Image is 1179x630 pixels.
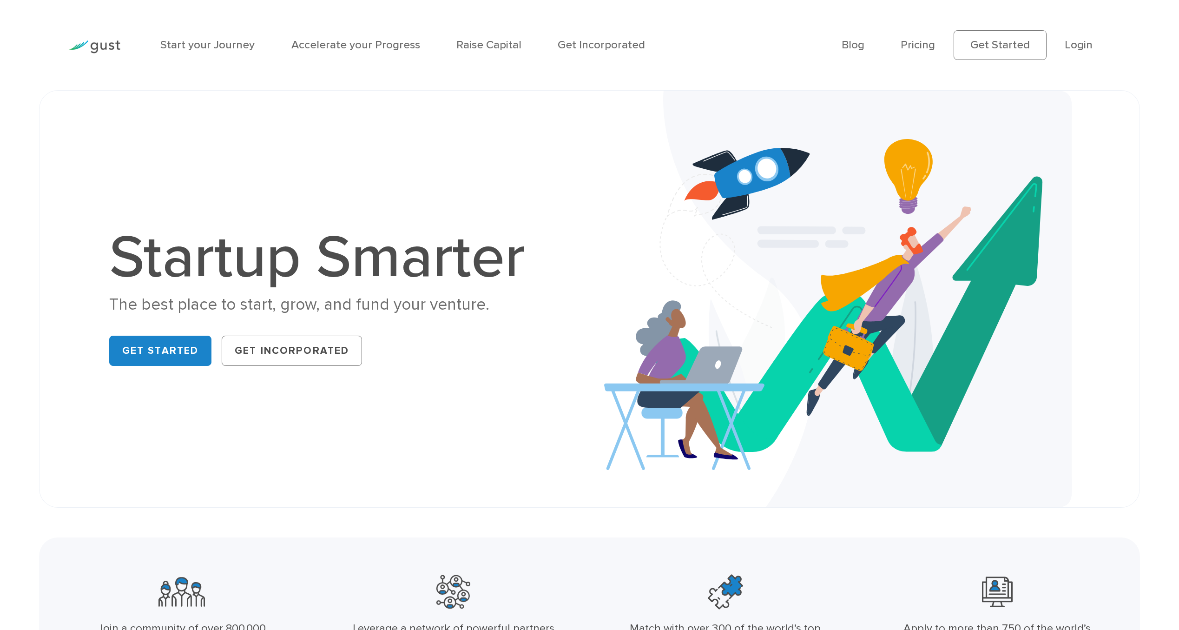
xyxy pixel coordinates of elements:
img: Top Accelerators [708,569,743,615]
img: Gust Logo [68,40,120,53]
a: Login [1065,38,1093,52]
a: Pricing [901,38,935,52]
a: Raise Capital [456,38,521,52]
a: Get Incorporated [222,336,362,366]
a: Get Started [109,336,212,366]
img: Powerful Partners [436,569,470,615]
img: Startup Smarter Hero [604,91,1072,507]
h1: Startup Smarter [109,227,542,288]
a: Get Incorporated [558,38,645,52]
a: Accelerate your Progress [291,38,420,52]
img: Leading Angel Investment [982,569,1013,615]
a: Get Started [954,30,1047,60]
a: Blog [842,38,864,52]
a: Start your Journey [160,38,255,52]
div: The best place to start, grow, and fund your venture. [109,294,542,316]
img: Community Founders [158,569,205,615]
